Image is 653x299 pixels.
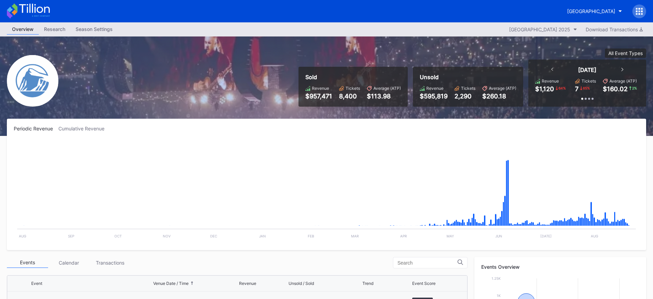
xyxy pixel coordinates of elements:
img: Devils-Logo.png [7,55,58,107]
text: May [447,234,454,238]
div: Download Transactions [586,26,643,32]
div: Event [31,281,42,286]
div: Average (ATP) [609,78,637,84]
input: Search [397,260,458,266]
text: Jan [259,234,266,238]
div: Tickets [461,86,475,91]
div: Trend [362,281,373,286]
div: Revenue [426,86,443,91]
div: Research [39,24,70,34]
text: [DATE] [540,234,552,238]
div: Cumulative Revenue [58,126,110,131]
button: Download Transactions [582,25,646,34]
div: Unsold [420,74,516,81]
text: Feb [308,234,314,238]
div: 8,400 [339,93,360,100]
text: Mar [351,234,359,238]
div: $160.02 [603,85,628,93]
div: Event Score [412,281,436,286]
div: $260.18 [482,93,516,100]
div: Average (ATP) [373,86,401,91]
div: Season Settings [70,24,118,34]
button: All Event Types [605,49,646,58]
text: Dec [210,234,217,238]
text: Nov [163,234,171,238]
div: 64 % [558,85,566,91]
text: 1k [497,293,501,298]
div: Events [7,257,48,268]
svg: Chart title [14,140,639,243]
div: [GEOGRAPHIC_DATA] 2025 [509,26,570,32]
div: Tickets [346,86,360,91]
div: Unsold / Sold [289,281,314,286]
div: Revenue [239,281,256,286]
div: [DATE] [578,66,596,73]
a: Research [39,24,70,35]
div: Transactions [89,257,131,268]
div: [GEOGRAPHIC_DATA] [567,8,615,14]
text: Oct [114,234,122,238]
div: Revenue [312,86,329,91]
text: Aug [19,234,26,238]
div: Average (ATP) [489,86,516,91]
div: $957,471 [305,93,332,100]
div: Calendar [48,257,89,268]
text: Jun [495,234,502,238]
a: Overview [7,24,39,35]
div: 7 [575,85,578,93]
text: 1.25k [492,276,501,280]
div: $595,819 [420,93,448,100]
a: Season Settings [70,24,118,35]
div: 2 % [631,85,638,91]
div: Events Overview [481,264,639,270]
text: Aug [591,234,598,238]
div: Venue Date / Time [153,281,189,286]
div: 65 % [582,85,590,91]
text: Sep [68,234,74,238]
div: $113.98 [367,93,401,100]
div: Periodic Revenue [14,126,58,131]
button: [GEOGRAPHIC_DATA] [562,5,627,18]
div: 2,290 [454,93,475,100]
div: $1,120 [535,85,554,93]
div: Tickets [582,78,596,84]
button: [GEOGRAPHIC_DATA] 2025 [506,25,581,34]
text: Apr [400,234,407,238]
div: Revenue [542,78,559,84]
div: Sold [305,74,401,81]
div: All Event Types [608,50,643,56]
